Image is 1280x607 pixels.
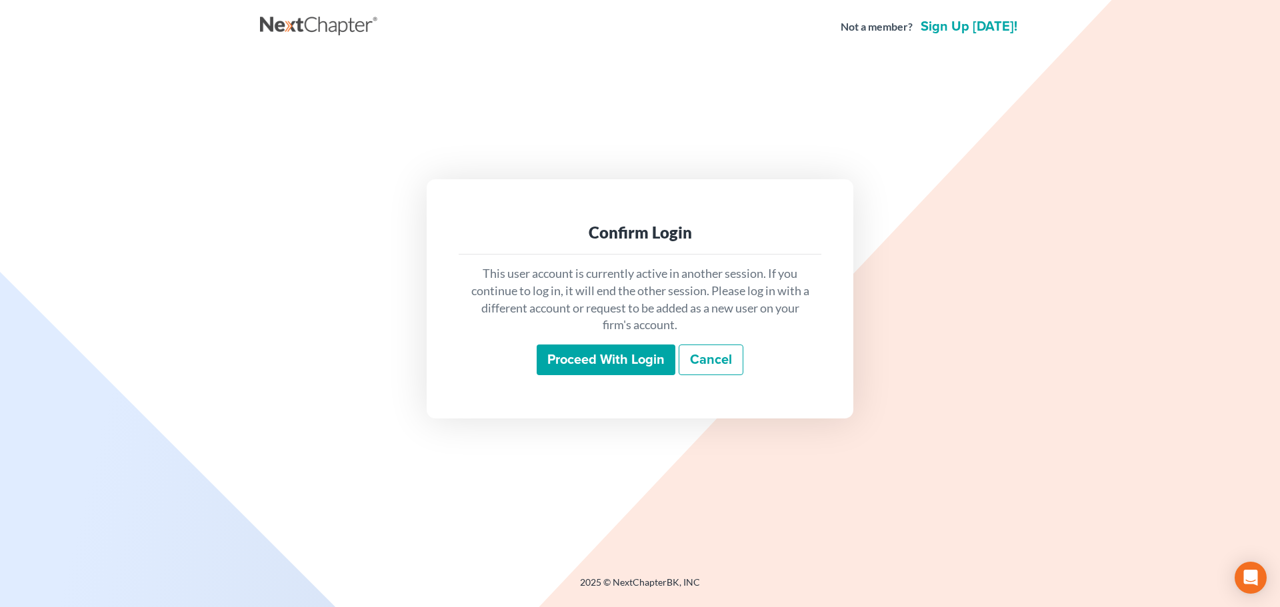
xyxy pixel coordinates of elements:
[469,265,811,334] p: This user account is currently active in another session. If you continue to log in, it will end ...
[841,19,913,35] strong: Not a member?
[1235,562,1267,594] div: Open Intercom Messenger
[537,344,675,375] input: Proceed with login
[469,222,811,243] div: Confirm Login
[918,20,1020,33] a: Sign up [DATE]!
[260,576,1020,600] div: 2025 © NextChapterBK, INC
[679,344,743,375] a: Cancel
